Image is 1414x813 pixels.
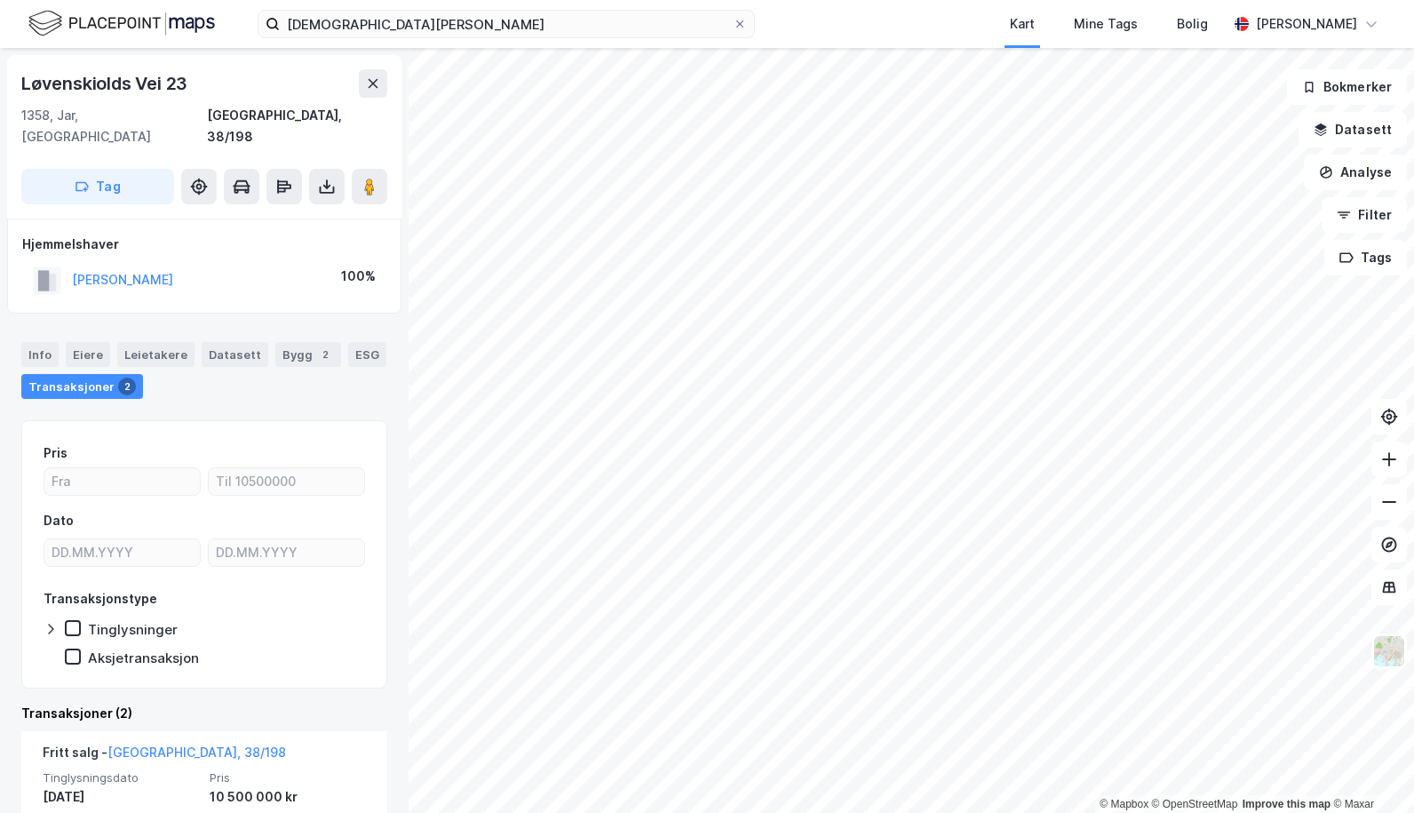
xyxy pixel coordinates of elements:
[207,105,387,147] div: [GEOGRAPHIC_DATA], 38/198
[1325,728,1414,813] iframe: Chat Widget
[1322,197,1407,233] button: Filter
[21,703,387,724] div: Transaksjoner (2)
[21,69,191,98] div: Løvenskiolds Vei 23
[202,342,268,367] div: Datasett
[43,770,199,785] span: Tinglysningsdato
[209,539,364,566] input: DD.MM.YYYY
[1074,13,1138,35] div: Mine Tags
[28,8,215,39] img: logo.f888ab2527a4732fd821a326f86c7f29.svg
[107,745,286,760] a: [GEOGRAPHIC_DATA], 38/198
[1324,240,1407,275] button: Tags
[21,342,59,367] div: Info
[21,374,143,399] div: Transaksjoner
[210,786,366,808] div: 10 500 000 kr
[44,468,200,495] input: Fra
[1152,798,1238,810] a: OpenStreetMap
[1243,798,1331,810] a: Improve this map
[44,588,157,610] div: Transaksjonstype
[210,770,366,785] span: Pris
[280,11,733,37] input: Søk på adresse, matrikkel, gårdeiere, leietakere eller personer
[1100,798,1148,810] a: Mapbox
[118,378,136,395] div: 2
[21,105,207,147] div: 1358, Jar, [GEOGRAPHIC_DATA]
[348,342,386,367] div: ESG
[43,786,199,808] div: [DATE]
[1177,13,1208,35] div: Bolig
[44,510,74,531] div: Dato
[209,468,364,495] input: Til 10500000
[1299,112,1407,147] button: Datasett
[1010,13,1035,35] div: Kart
[117,342,195,367] div: Leietakere
[1372,634,1406,668] img: Z
[43,742,286,770] div: Fritt salg -
[1304,155,1407,190] button: Analyse
[44,539,200,566] input: DD.MM.YYYY
[66,342,110,367] div: Eiere
[21,169,174,204] button: Tag
[341,266,376,287] div: 100%
[44,442,68,464] div: Pris
[22,234,386,255] div: Hjemmelshaver
[88,621,178,638] div: Tinglysninger
[1287,69,1407,105] button: Bokmerker
[316,346,334,363] div: 2
[88,650,199,666] div: Aksjetransaksjon
[275,342,341,367] div: Bygg
[1256,13,1357,35] div: [PERSON_NAME]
